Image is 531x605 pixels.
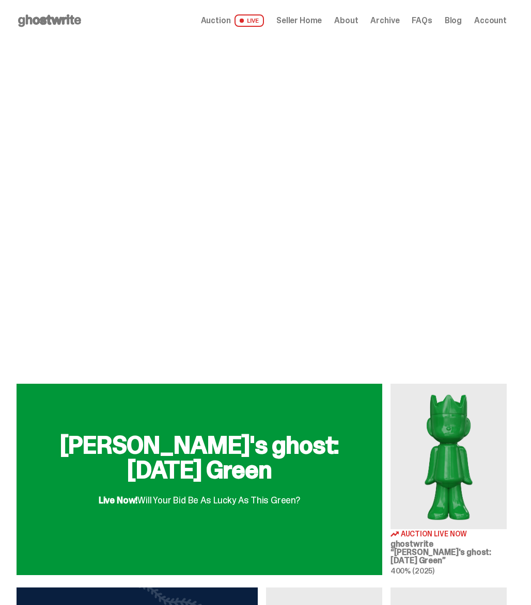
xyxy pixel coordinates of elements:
a: Archive [370,17,399,25]
span: 400% (2025) [391,566,434,576]
div: Will Your Bid Be As Lucky As This Green? [99,486,300,505]
span: Live Now! [99,494,137,506]
a: Schrödinger's ghost: Sunday Green Auction Live Now [391,384,507,575]
img: Schrödinger's ghost: Sunday Green [391,384,507,529]
a: Seller Home [276,17,322,25]
a: Account [474,17,507,25]
h3: ghostwrite “[PERSON_NAME]'s ghost: [DATE] Green” [391,540,507,565]
a: Blog [445,17,462,25]
h2: [PERSON_NAME]'s ghost: [DATE] Green [34,433,365,482]
a: About [334,17,358,25]
span: Auction Live Now [401,530,467,537]
a: Auction LIVE [201,14,264,27]
a: FAQs [412,17,432,25]
span: LIVE [235,14,264,27]
span: Auction [201,17,231,25]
